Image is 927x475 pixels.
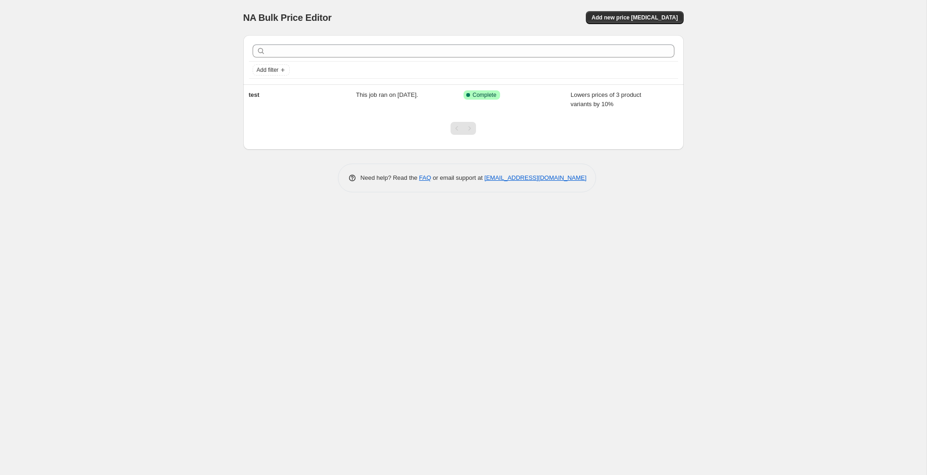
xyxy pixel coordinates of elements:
[571,91,641,108] span: Lowers prices of 3 product variants by 10%
[484,174,586,181] a: [EMAIL_ADDRESS][DOMAIN_NAME]
[243,13,332,23] span: NA Bulk Price Editor
[249,91,260,98] span: test
[586,11,683,24] button: Add new price [MEDICAL_DATA]
[361,174,419,181] span: Need help? Read the
[257,66,279,74] span: Add filter
[451,122,476,135] nav: Pagination
[591,14,678,21] span: Add new price [MEDICAL_DATA]
[356,91,418,98] span: This job ran on [DATE].
[253,64,290,76] button: Add filter
[473,91,496,99] span: Complete
[431,174,484,181] span: or email support at
[419,174,431,181] a: FAQ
